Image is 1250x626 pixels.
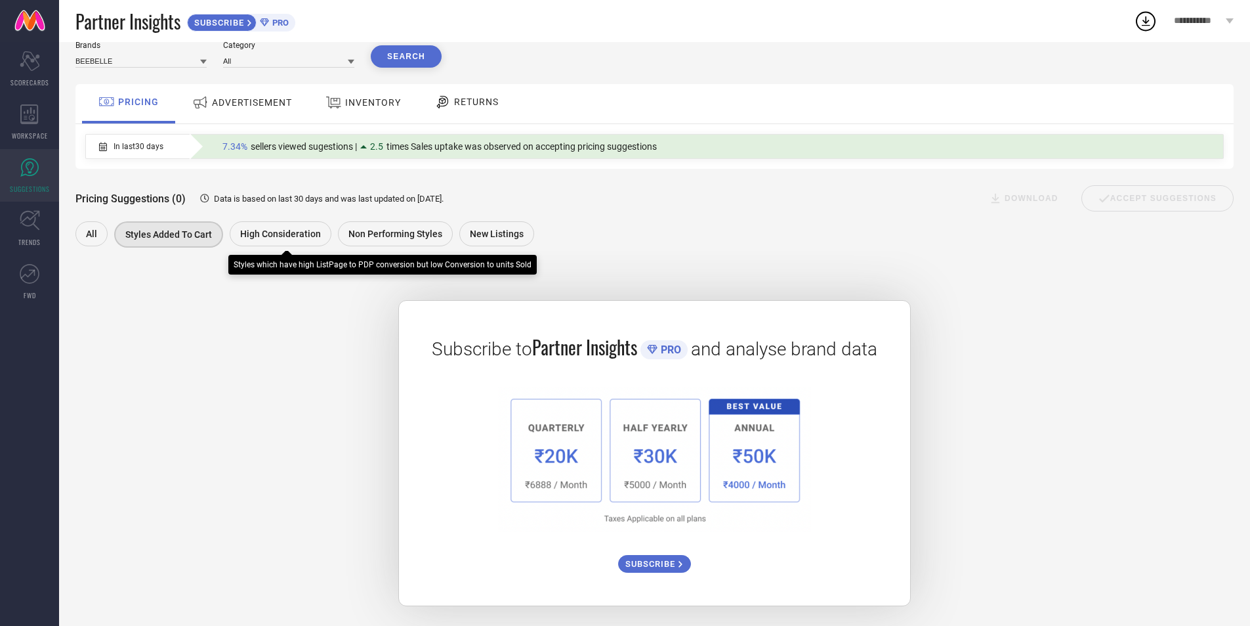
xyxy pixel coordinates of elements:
span: sellers viewed sugestions | [251,141,357,152]
span: and analyse brand data [691,338,877,360]
span: Partner Insights [75,8,180,35]
span: All [86,229,97,239]
span: times Sales uptake was observed on accepting pricing suggestions [386,141,657,152]
span: Partner Insights [532,334,637,361]
span: 7.34% [222,141,247,152]
span: Pricing Suggestions (0) [75,192,186,205]
span: TRENDS [18,237,41,247]
span: In last 30 days [114,142,163,151]
span: Non Performing Styles [348,229,442,239]
span: INVENTORY [345,97,401,108]
button: Search [371,45,442,68]
div: Styles which have high ListPage to PDP conversion but low Conversion to units Sold [234,260,531,269]
span: WORKSPACE [12,131,48,141]
div: Open download list [1134,9,1157,33]
span: High Consideration [240,229,321,239]
span: SUBSCRIBE [625,559,678,569]
span: SCORECARDS [10,78,49,87]
span: New Listings [470,229,524,239]
span: RETURNS [454,97,499,107]
span: PRICING [118,97,159,107]
span: Subscribe to [432,338,532,360]
span: FWD [24,290,36,300]
div: Accept Suggestions [1081,185,1234,212]
span: PRO [269,18,289,28]
span: PRO [657,344,681,356]
span: Styles Added To Cart [125,229,212,240]
a: SUBSCRIBEPRO [187,11,295,32]
span: ADVERTISEMENT [212,97,292,108]
div: Category [223,41,354,50]
span: SUGGESTIONS [10,184,50,194]
span: SUBSCRIBE [188,18,247,28]
span: 2.5 [370,141,383,152]
div: Percentage of sellers who have viewed suggestions for the current Insight Type [216,138,663,155]
a: SUBSCRIBE [618,545,691,573]
img: 1a6fb96cb29458d7132d4e38d36bc9c7.png [498,387,810,532]
div: Brands [75,41,207,50]
span: Data is based on last 30 days and was last updated on [DATE] . [214,194,444,204]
